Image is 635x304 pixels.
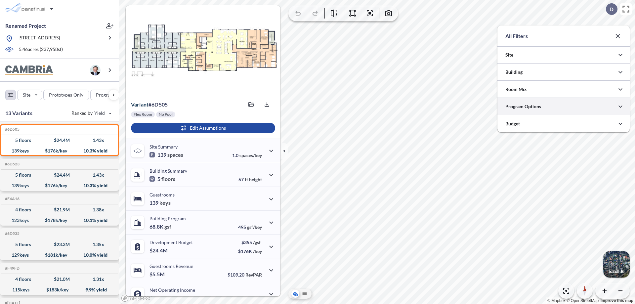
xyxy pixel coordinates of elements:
p: $24.4M [149,247,169,254]
button: Prototypes Only [43,90,89,100]
p: 45.0% [234,296,262,301]
p: 5 [149,176,175,182]
p: Site [23,92,30,98]
span: RevPAR [245,272,262,278]
p: Edit Assumptions [190,125,226,131]
p: Renamed Project [5,22,46,29]
p: Building Program [149,216,186,221]
img: Switcher Image [603,251,630,278]
a: Mapbox [547,298,566,303]
p: Development Budget [149,239,193,245]
span: spaces [167,152,183,158]
h5: Click to copy the code [4,196,20,201]
span: spaces/key [239,152,262,158]
p: $355 [238,239,262,245]
span: /gsf [253,239,261,245]
p: $5.5M [149,271,166,278]
p: $176K [238,248,262,254]
span: margin [247,296,262,301]
span: Yield [94,110,105,116]
button: Site Plan [301,290,309,298]
p: All Filters [505,32,528,40]
span: floors [161,176,175,182]
p: Guestrooms [149,192,175,197]
button: Edit Assumptions [131,123,275,133]
p: $109.20 [228,272,262,278]
p: [STREET_ADDRESS] [19,34,60,43]
button: Switcher ImageSatellite [603,251,630,278]
p: 495 [238,224,262,230]
h5: Click to copy the code [4,162,20,166]
h5: Click to copy the code [4,231,20,236]
p: No Pool [159,112,173,117]
a: Mapbox homepage [121,294,150,302]
a: Improve this map [601,298,633,303]
span: gsf [164,223,171,230]
a: OpenStreetMap [567,298,599,303]
p: D [610,6,614,12]
h5: Click to copy the code [4,266,20,271]
p: Prototypes Only [49,92,83,98]
button: Program [90,90,126,100]
p: Site Summary [149,144,178,150]
p: 68.8K [149,223,171,230]
p: 13 Variants [5,109,32,117]
p: 67 [238,177,262,182]
span: keys [159,199,171,206]
p: Room Mix [505,86,527,93]
span: gsf/key [247,224,262,230]
p: Flex Room [134,112,152,117]
span: Variant [131,101,148,108]
p: 5.46 acres ( 237,958 sf) [19,46,63,53]
p: Site [505,52,513,58]
p: # 6d505 [131,101,168,108]
img: BrandImage [5,65,53,75]
p: $2.5M [149,295,166,301]
p: Building [505,69,523,75]
button: Ranked by Yield [66,108,116,118]
p: 139 [149,152,183,158]
button: Site [17,90,42,100]
p: Satellite [609,269,624,274]
span: /key [253,248,262,254]
p: Budget [505,120,520,127]
p: Building Summary [149,168,187,174]
span: ft [245,177,248,182]
p: 139 [149,199,171,206]
span: height [249,177,262,182]
p: Guestrooms Revenue [149,263,193,269]
p: 1.0 [232,152,262,158]
h5: Click to copy the code [4,127,20,132]
button: Aerial View [291,290,299,298]
img: user logo [90,65,101,75]
p: Net Operating Income [149,287,195,293]
p: Program [96,92,114,98]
